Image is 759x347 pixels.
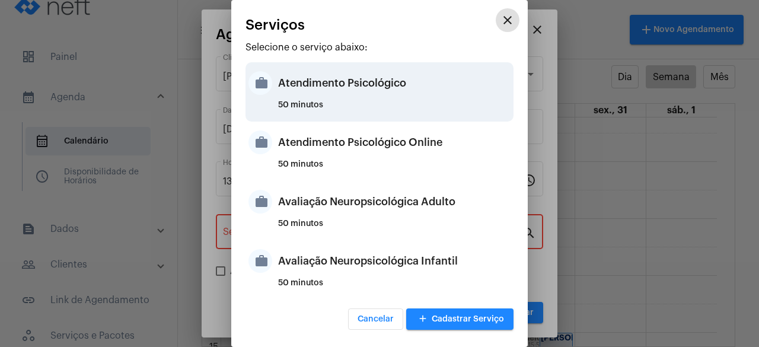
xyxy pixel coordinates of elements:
mat-icon: add [416,311,430,327]
div: 50 minutos [278,219,511,237]
div: Avaliação Neuropsicológica Adulto [278,184,511,219]
span: Cadastrar Serviço [416,315,504,323]
div: 50 minutos [278,101,511,119]
div: Atendimento Psicológico Online [278,125,511,160]
span: Cancelar [358,315,394,323]
mat-icon: close [500,13,515,27]
mat-icon: work [248,71,272,95]
mat-icon: work [248,190,272,214]
div: 50 minutos [278,160,511,178]
div: 50 minutos [278,279,511,297]
button: Cancelar [348,308,403,330]
p: Selecione o serviço abaixo: [245,42,514,53]
span: Serviços [245,17,305,33]
button: Cadastrar Serviço [406,308,514,330]
mat-icon: work [248,130,272,154]
div: Atendimento Psicológico [278,65,511,101]
div: Avaliação Neuropsicológica Infantil [278,243,511,279]
mat-icon: work [248,249,272,273]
